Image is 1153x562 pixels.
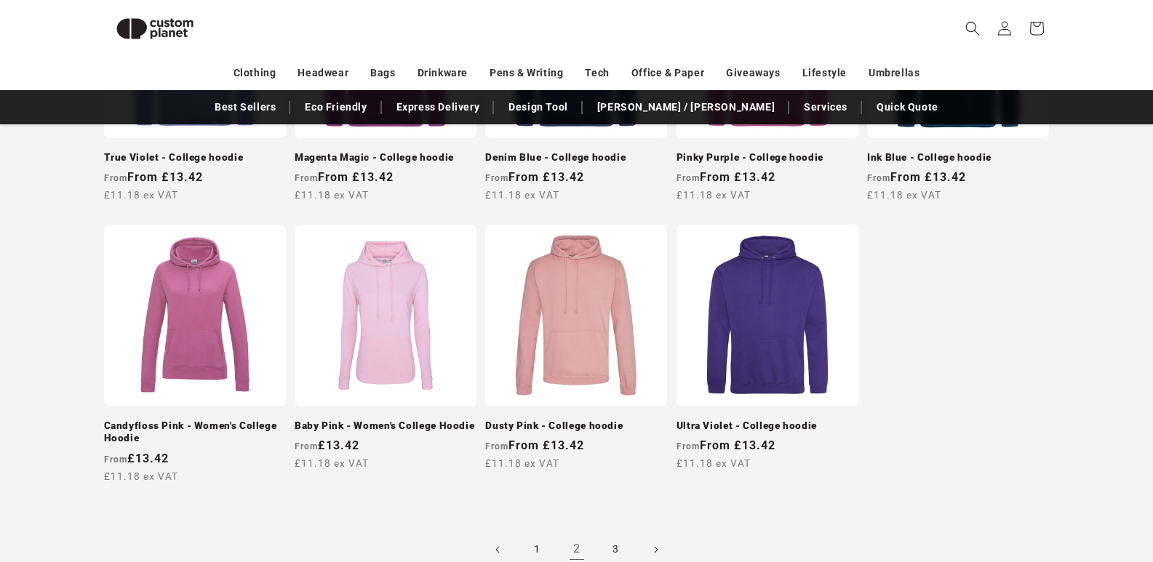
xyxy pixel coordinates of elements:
[485,151,667,164] a: Denim Blue - College hoodie
[418,60,468,86] a: Drinkware
[104,420,286,445] a: Candyfloss Pink - Women's College Hoodie
[677,420,858,433] a: Ultra Violet - College hoodie
[590,95,782,120] a: [PERSON_NAME] / [PERSON_NAME]
[797,95,855,120] a: Services
[867,151,1049,164] a: Ink Blue - College hoodie
[295,151,476,164] a: Magenta Magic - College hoodie
[585,60,609,86] a: Tech
[869,60,919,86] a: Umbrellas
[370,60,395,86] a: Bags
[295,420,476,433] a: Baby Pink - Women's College Hoodie
[234,60,276,86] a: Clothing
[298,95,374,120] a: Eco Friendly
[501,95,575,120] a: Design Tool
[802,60,847,86] a: Lifestyle
[389,95,487,120] a: Express Delivery
[104,6,206,52] img: Custom Planet
[726,60,780,86] a: Giveaways
[298,60,348,86] a: Headwear
[490,60,563,86] a: Pens & Writing
[207,95,283,120] a: Best Sellers
[869,95,946,120] a: Quick Quote
[910,405,1153,562] iframe: Chat Widget
[677,151,858,164] a: Pinky Purple - College hoodie
[631,60,704,86] a: Office & Paper
[485,420,667,433] a: Dusty Pink - College hoodie
[104,151,286,164] a: True Violet - College hoodie
[957,12,989,44] summary: Search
